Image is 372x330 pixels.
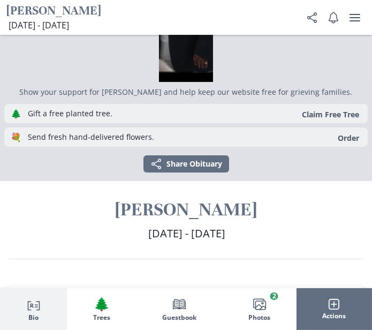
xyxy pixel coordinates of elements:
[4,86,368,97] p: Show your support for [PERSON_NAME] and help keep our website free for grieving families.
[136,288,222,330] button: Guestbook
[143,155,229,172] button: Share Obituary
[149,226,226,241] span: [DATE] - [DATE]
[344,7,366,28] button: user menu
[331,133,366,143] a: Order
[162,314,196,321] span: Guestbook
[248,314,270,321] span: Photos
[11,131,21,144] span: flowers
[6,3,101,19] h1: [PERSON_NAME]
[301,7,323,28] button: Share Obituary
[28,131,329,142] p: Send fresh hand-delivered flowers.
[295,109,366,119] button: Claim Free Tree
[322,312,346,320] span: Actions
[67,288,136,330] button: Trees
[297,288,372,330] button: Actions
[323,7,344,28] button: Notifications
[28,314,39,321] span: Bio
[223,288,297,330] button: Photos
[270,292,278,300] span: 2
[9,198,363,221] h1: [PERSON_NAME]
[94,296,110,312] span: Tree
[9,19,69,31] span: [DATE] - [DATE]
[93,314,110,321] span: Trees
